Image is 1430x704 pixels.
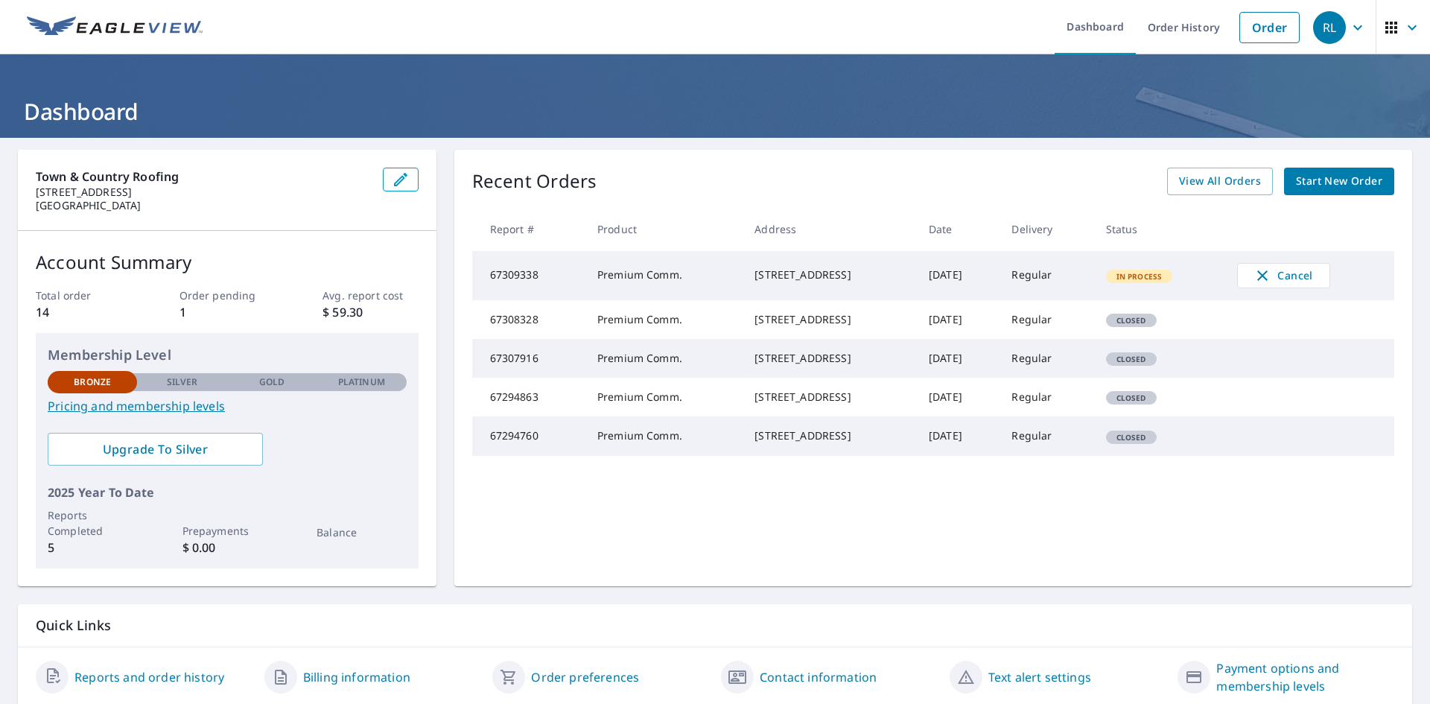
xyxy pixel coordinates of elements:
span: In Process [1108,271,1172,282]
a: Pricing and membership levels [48,397,407,415]
a: View All Orders [1167,168,1273,195]
h1: Dashboard [18,96,1412,127]
td: [DATE] [917,251,1000,300]
p: Account Summary [36,249,419,276]
td: [DATE] [917,416,1000,455]
p: [GEOGRAPHIC_DATA] [36,199,371,212]
p: Town & Country Roofing [36,168,371,185]
th: Product [585,207,743,251]
a: Order [1239,12,1300,43]
td: 67294760 [472,416,585,455]
button: Cancel [1237,263,1330,288]
td: Premium Comm. [585,339,743,378]
a: Payment options and membership levels [1216,659,1394,695]
p: Recent Orders [472,168,597,195]
a: Contact information [760,668,877,686]
span: Closed [1108,393,1155,403]
th: Status [1094,207,1225,251]
p: $ 59.30 [322,303,418,321]
p: [STREET_ADDRESS] [36,185,371,199]
span: Closed [1108,432,1155,443]
th: Report # [472,207,585,251]
a: Reports and order history [74,668,224,686]
span: Start New Order [1296,172,1382,191]
p: 2025 Year To Date [48,483,407,501]
div: [STREET_ADDRESS] [754,267,905,282]
span: Cancel [1253,267,1315,285]
td: Regular [1000,300,1093,339]
a: Start New Order [1284,168,1394,195]
p: Silver [167,375,198,389]
th: Address [743,207,917,251]
p: $ 0.00 [182,539,272,556]
th: Date [917,207,1000,251]
td: 67309338 [472,251,585,300]
td: Premium Comm. [585,416,743,455]
td: 67308328 [472,300,585,339]
td: Regular [1000,251,1093,300]
td: Premium Comm. [585,300,743,339]
td: [DATE] [917,300,1000,339]
p: Platinum [338,375,385,389]
div: RL [1313,11,1346,44]
span: Closed [1108,354,1155,364]
td: 67294863 [472,378,585,416]
p: Avg. report cost [322,288,418,303]
span: Upgrade To Silver [60,441,251,457]
a: Upgrade To Silver [48,433,263,466]
p: Total order [36,288,131,303]
td: [DATE] [917,339,1000,378]
td: Regular [1000,378,1093,416]
a: Billing information [303,668,410,686]
p: Order pending [179,288,275,303]
td: Premium Comm. [585,378,743,416]
div: [STREET_ADDRESS] [754,351,905,366]
p: Membership Level [48,345,407,365]
td: 67307916 [472,339,585,378]
td: Regular [1000,339,1093,378]
td: Premium Comm. [585,251,743,300]
p: Prepayments [182,523,272,539]
a: Text alert settings [988,668,1091,686]
p: 5 [48,539,137,556]
a: Order preferences [531,668,639,686]
span: Closed [1108,315,1155,326]
th: Delivery [1000,207,1093,251]
p: Bronze [74,375,111,389]
p: Gold [259,375,285,389]
span: View All Orders [1179,172,1261,191]
div: [STREET_ADDRESS] [754,390,905,405]
td: [DATE] [917,378,1000,416]
td: Regular [1000,416,1093,455]
p: Reports Completed [48,507,137,539]
p: 14 [36,303,131,321]
p: 1 [179,303,275,321]
div: [STREET_ADDRESS] [754,312,905,327]
p: Quick Links [36,616,1394,635]
div: [STREET_ADDRESS] [754,428,905,443]
p: Balance [317,524,406,540]
img: EV Logo [27,16,203,39]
